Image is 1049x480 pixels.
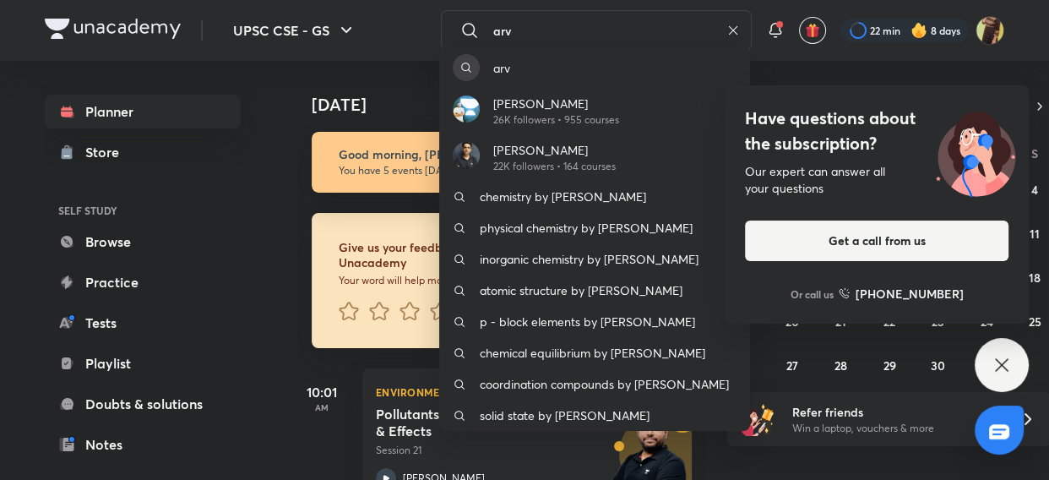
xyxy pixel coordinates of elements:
[745,163,1008,197] div: Our expert can answer all your questions
[439,243,750,275] a: inorganic chemistry by [PERSON_NAME]
[856,285,964,303] h6: [PHONE_NUMBER]
[480,344,705,362] p: chemical equilibrium by [PERSON_NAME]
[493,159,616,174] p: 22K followers • 164 courses
[745,106,1008,156] h4: Have questions about the subscription?
[439,47,750,88] a: arv
[480,219,693,237] p: physical chemistry by [PERSON_NAME]
[922,106,1029,197] img: ttu_illustration_new.svg
[439,88,750,134] a: Avatar[PERSON_NAME]26K followers • 955 courses
[480,281,682,299] p: atomic structure by [PERSON_NAME]
[439,337,750,368] a: chemical equilibrium by [PERSON_NAME]
[439,368,750,400] a: coordination compounds by [PERSON_NAME]
[439,400,750,431] a: solid state by [PERSON_NAME]
[480,375,729,393] p: coordination compounds by [PERSON_NAME]
[493,59,510,77] p: arv
[453,95,480,123] img: Avatar
[453,142,480,169] img: Avatar
[480,406,650,424] p: solid state by [PERSON_NAME]
[745,221,1008,261] button: Get a call from us
[480,313,695,330] p: p - block elements by [PERSON_NAME]
[839,285,964,303] a: [PHONE_NUMBER]
[493,141,616,159] p: [PERSON_NAME]
[791,286,834,302] p: Or call us
[480,188,646,205] p: chemistry by [PERSON_NAME]
[480,250,698,268] p: inorganic chemistry by [PERSON_NAME]
[439,212,750,243] a: physical chemistry by [PERSON_NAME]
[493,112,619,128] p: 26K followers • 955 courses
[439,306,750,337] a: p - block elements by [PERSON_NAME]
[439,275,750,306] a: atomic structure by [PERSON_NAME]
[493,95,619,112] p: [PERSON_NAME]
[439,181,750,212] a: chemistry by [PERSON_NAME]
[439,134,750,181] a: Avatar[PERSON_NAME]22K followers • 164 courses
